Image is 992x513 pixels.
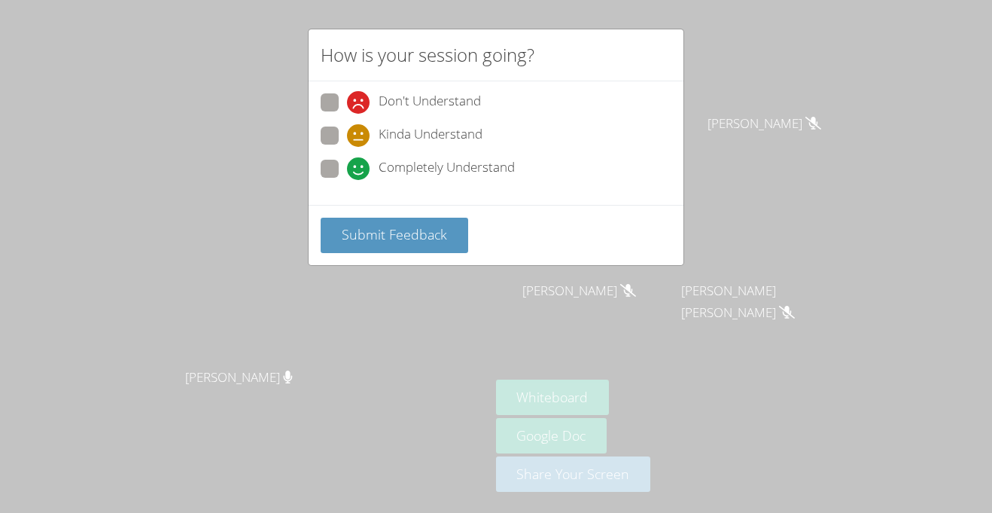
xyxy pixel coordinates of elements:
[321,41,534,69] h2: How is your session going?
[342,225,447,243] span: Submit Feedback
[379,91,481,114] span: Don't Understand
[321,218,468,253] button: Submit Feedback
[379,157,515,180] span: Completely Understand
[379,124,482,147] span: Kinda Understand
